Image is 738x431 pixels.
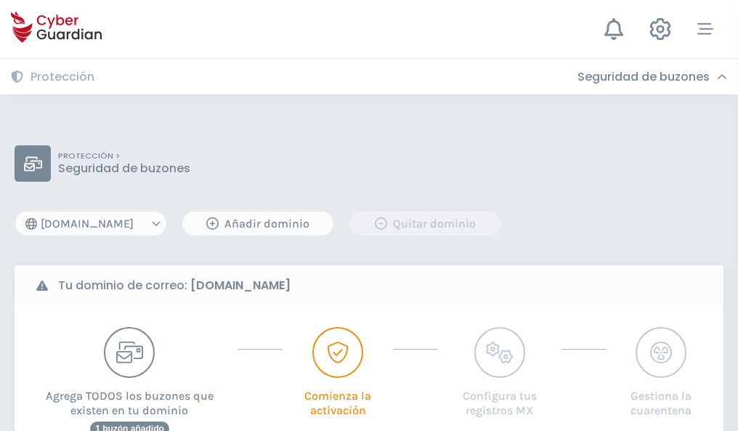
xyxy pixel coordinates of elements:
[453,378,546,418] p: Configura tus registros MX
[297,378,378,418] p: Comienza la activación
[193,215,323,233] div: Añadir dominio
[577,70,727,84] div: Seguridad de buzones
[182,211,334,236] button: Añadir dominio
[58,277,291,294] b: Tu dominio de correo:
[349,211,501,236] button: Quitar dominio
[360,215,490,233] div: Quitar dominio
[58,161,190,176] p: Seguridad de buzones
[621,327,702,418] button: Gestiona la cuarentena
[31,70,94,84] h3: Protección
[453,327,546,418] button: Configura tus registros MX
[621,378,702,418] p: Gestiona la cuarentena
[36,378,223,418] p: Agrega TODOS los buzones que existen en tu dominio
[190,277,291,294] strong: [DOMAIN_NAME]
[577,70,710,84] h3: Seguridad de buzones
[58,151,190,161] p: PROTECCIÓN >
[297,327,378,418] button: Comienza la activación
